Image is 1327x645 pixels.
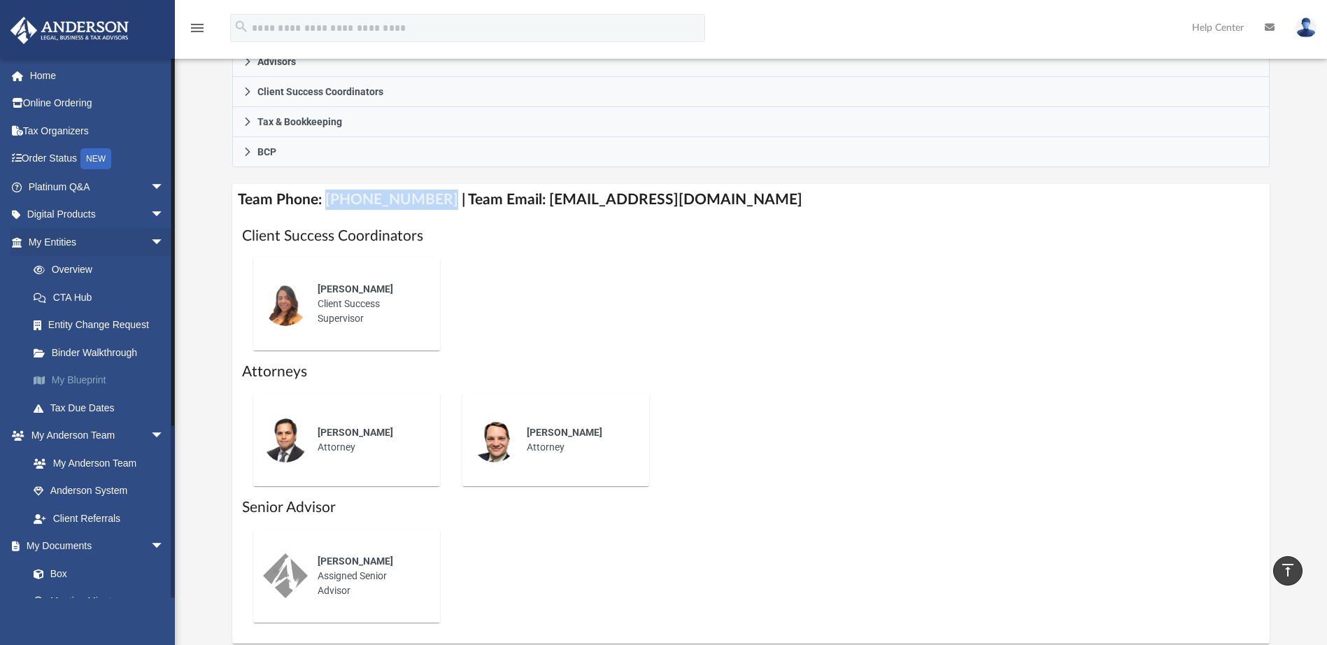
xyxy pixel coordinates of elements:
div: Attorney [308,416,430,465]
a: Overview [20,256,185,284]
a: Meeting Minutes [20,588,178,616]
a: My Blueprint [20,367,185,395]
img: Anderson Advisors Platinum Portal [6,17,133,44]
a: Tax & Bookkeeping [232,107,1269,137]
span: arrow_drop_down [150,228,178,257]
a: menu [189,27,206,36]
a: Home [10,62,185,90]
div: Assigned Senior Advisor [308,544,430,608]
h1: Client Success Coordinators [242,226,1259,246]
a: Client Referrals [20,504,178,532]
span: arrow_drop_down [150,201,178,229]
a: Online Ordering [10,90,185,118]
a: My Anderson Teamarrow_drop_down [10,422,178,450]
a: Box [20,560,171,588]
span: Client Success Coordinators [257,87,383,97]
i: search [234,19,249,34]
span: [PERSON_NAME] [527,427,602,438]
h1: Senior Advisor [242,497,1259,518]
span: arrow_drop_down [150,532,178,561]
a: Client Success Coordinators [232,77,1269,107]
div: Attorney [517,416,639,465]
a: BCP [232,137,1269,167]
a: Tax Due Dates [20,394,185,422]
span: [PERSON_NAME] [318,555,393,567]
a: Advisors [232,47,1269,77]
div: NEW [80,148,111,169]
a: CTA Hub [20,283,185,311]
a: Tax Organizers [10,117,185,145]
a: Binder Walkthrough [20,339,185,367]
a: Digital Productsarrow_drop_down [10,201,185,229]
span: arrow_drop_down [150,422,178,451]
i: menu [189,20,206,36]
img: thumbnail [263,418,308,462]
span: Advisors [257,57,296,66]
a: Entity Change Request [20,311,185,339]
img: thumbnail [472,418,517,462]
img: User Pic [1296,17,1317,38]
img: thumbnail [263,281,308,326]
a: Anderson System [20,477,178,505]
a: vertical_align_top [1273,556,1303,586]
i: vertical_align_top [1279,562,1296,579]
a: Platinum Q&Aarrow_drop_down [10,173,185,201]
a: Order StatusNEW [10,145,185,173]
span: arrow_drop_down [150,173,178,201]
a: My Documentsarrow_drop_down [10,532,178,560]
h1: Attorneys [242,362,1259,382]
a: My Entitiesarrow_drop_down [10,228,185,256]
span: [PERSON_NAME] [318,283,393,295]
h4: Team Phone: [PHONE_NUMBER] | Team Email: [EMAIL_ADDRESS][DOMAIN_NAME] [232,184,1269,215]
span: [PERSON_NAME] [318,427,393,438]
img: thumbnail [263,553,308,598]
a: My Anderson Team [20,449,171,477]
div: Client Success Supervisor [308,272,430,336]
span: BCP [257,147,276,157]
span: Tax & Bookkeeping [257,117,342,127]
